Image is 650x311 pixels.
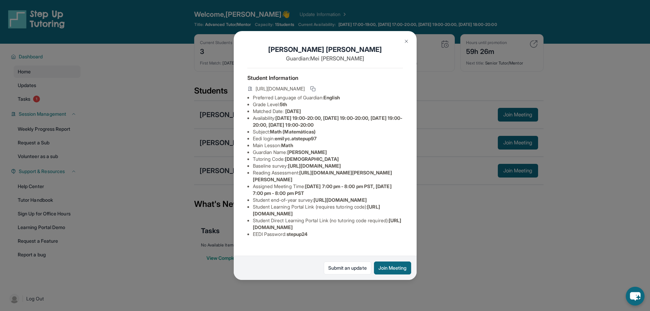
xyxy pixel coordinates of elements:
li: Availability: [253,115,403,128]
li: Matched Date: [253,108,403,115]
span: Math [281,142,293,148]
li: Tutoring Code : [253,156,403,162]
li: Main Lesson : [253,142,403,149]
span: [DATE] [285,108,301,114]
h4: Student Information [247,74,403,82]
button: Copy link [309,85,317,93]
span: [URL][DOMAIN_NAME] [314,197,366,203]
a: Submit an update [324,261,371,274]
span: [DEMOGRAPHIC_DATA] [285,156,339,162]
span: [URL][DOMAIN_NAME][PERSON_NAME][PERSON_NAME] [253,170,392,182]
span: 5th [280,101,287,107]
h1: [PERSON_NAME] [PERSON_NAME] [247,45,403,54]
li: Preferred Language of Guardian: [253,94,403,101]
button: chat-button [626,287,645,306]
li: Student Direct Learning Portal Link (no tutoring code required) : [253,217,403,231]
span: stepup24 [287,231,308,237]
span: [PERSON_NAME] [287,149,327,155]
span: [URL][DOMAIN_NAME] [288,163,341,169]
li: Grade Level: [253,101,403,108]
p: Guardian: Mei [PERSON_NAME] [247,54,403,62]
li: EEDI Password : [253,231,403,238]
span: [DATE] 7:00 pm - 8:00 pm PST, [DATE] 7:00 pm - 8:00 pm PST [253,183,392,196]
span: [URL][DOMAIN_NAME] [256,85,305,92]
span: [DATE] 19:00-20:00, [DATE] 19:00-20:00, [DATE] 19:00-20:00, [DATE] 19:00-20:00 [253,115,403,128]
li: Assigned Meeting Time : [253,183,403,197]
img: Close Icon [404,39,409,44]
span: emilyc.atstepup97 [275,136,317,141]
li: Reading Assessment : [253,169,403,183]
li: Student Learning Portal Link (requires tutoring code) : [253,203,403,217]
li: Eedi login : [253,135,403,142]
span: English [323,95,340,100]
button: Join Meeting [374,261,411,274]
li: Subject : [253,128,403,135]
span: Math (Matemáticas) [270,129,316,135]
li: Baseline survey : [253,162,403,169]
li: Student end-of-year survey : [253,197,403,203]
li: Guardian Name : [253,149,403,156]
